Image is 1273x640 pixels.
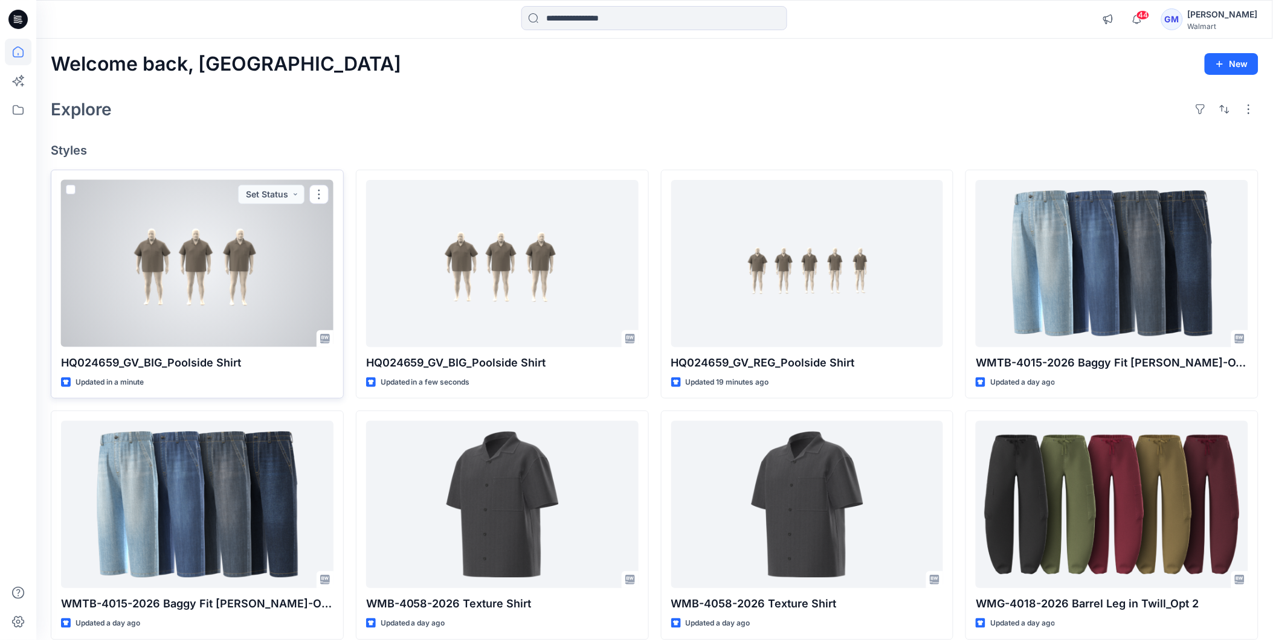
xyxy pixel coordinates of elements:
[61,180,334,347] a: HQ024659_GV_BIG_Poolside Shirt
[51,100,112,119] h2: Explore
[686,617,750,630] p: Updated a day ago
[686,376,769,389] p: Updated 19 minutes ago
[976,354,1248,371] p: WMTB-4015-2026 Baggy Fit [PERSON_NAME]-Opt 1A
[976,180,1248,347] a: WMTB-4015-2026 Baggy Fit Jean-Opt 1A
[976,595,1248,612] p: WMG-4018-2026 Barrel Leg in Twill_Opt 2
[51,143,1258,158] h4: Styles
[366,354,639,371] p: HQ024659_GV_BIG_Poolside Shirt
[671,421,944,588] a: WMB-4058-2026 Texture Shirt
[1188,22,1258,31] div: Walmart
[366,595,639,612] p: WMB-4058-2026 Texture Shirt
[671,180,944,347] a: HQ024659_GV_REG_Poolside Shirt
[366,421,639,588] a: WMB-4058-2026 Texture Shirt
[1136,10,1150,20] span: 44
[976,421,1248,588] a: WMG-4018-2026 Barrel Leg in Twill_Opt 2
[366,180,639,347] a: HQ024659_GV_BIG_Poolside Shirt
[61,595,334,612] p: WMTB-4015-2026 Baggy Fit [PERSON_NAME]-Opt 1A
[990,617,1055,630] p: Updated a day ago
[1205,53,1258,75] button: New
[76,376,144,389] p: Updated in a minute
[990,376,1055,389] p: Updated a day ago
[1161,8,1183,30] div: GM
[51,53,401,75] h2: Welcome back, [GEOGRAPHIC_DATA]
[61,421,334,588] a: WMTB-4015-2026 Baggy Fit Jean-Opt 1A
[76,617,140,630] p: Updated a day ago
[671,354,944,371] p: HQ024659_GV_REG_Poolside Shirt
[61,354,334,371] p: HQ024659_GV_BIG_Poolside Shirt
[381,376,470,389] p: Updated in a few seconds
[381,617,445,630] p: Updated a day ago
[671,595,944,612] p: WMB-4058-2026 Texture Shirt
[1188,7,1258,22] div: [PERSON_NAME]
